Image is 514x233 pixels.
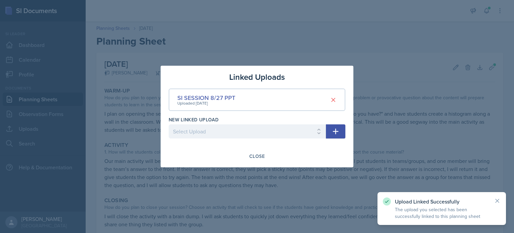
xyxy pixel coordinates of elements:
[177,93,235,102] div: SI SESSION 8/27 PPT
[395,198,489,205] p: Upload Linked Successfully
[249,154,265,159] div: Close
[229,71,285,83] h3: Linked Uploads
[169,116,219,123] label: New Linked Upload
[177,100,235,106] div: Uploaded [DATE]
[395,206,489,220] p: The upload you selected has been successfully linked to this planning sheet
[245,151,269,162] button: Close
